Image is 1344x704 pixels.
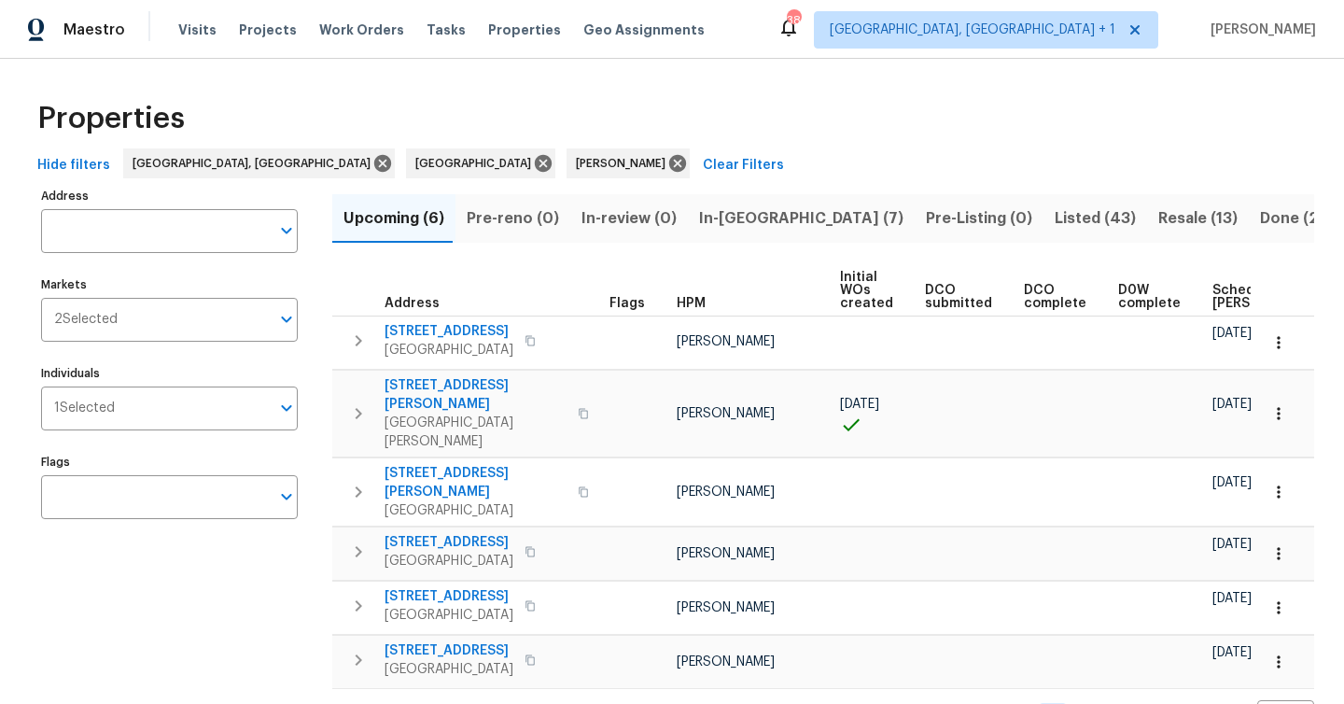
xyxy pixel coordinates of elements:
span: DCO submitted [925,284,992,310]
span: Hide filters [37,154,110,177]
span: [GEOGRAPHIC_DATA] [385,660,513,679]
span: Geo Assignments [583,21,705,39]
span: [PERSON_NAME] [677,335,775,348]
span: [DATE] [1212,327,1252,340]
label: Flags [41,457,298,468]
label: Address [41,190,298,202]
span: [STREET_ADDRESS] [385,641,513,660]
span: [PERSON_NAME] [677,486,775,499]
span: DCO complete [1024,284,1086,310]
span: Listed (43) [1055,205,1136,232]
span: In-[GEOGRAPHIC_DATA] (7) [699,205,903,232]
span: Tasks [427,23,466,36]
span: HPM [677,297,706,310]
span: Scheduled [PERSON_NAME] [1212,284,1318,310]
button: Open [273,218,300,244]
button: Clear Filters [695,148,791,183]
span: Work Orders [319,21,404,39]
span: Flags [609,297,645,310]
span: 2 Selected [54,312,118,328]
button: Hide filters [30,148,118,183]
span: Address [385,297,440,310]
span: In-review (0) [581,205,677,232]
span: [STREET_ADDRESS][PERSON_NAME] [385,376,567,414]
span: Upcoming (6) [343,205,444,232]
span: [DATE] [840,398,879,411]
span: Pre-Listing (0) [926,205,1032,232]
span: Visits [178,21,217,39]
span: 1 Selected [54,401,115,416]
span: [DATE] [1212,646,1252,659]
span: [PERSON_NAME] [677,601,775,614]
span: Clear Filters [703,154,784,177]
span: Properties [37,109,185,128]
span: [GEOGRAPHIC_DATA], [GEOGRAPHIC_DATA] + 1 [830,21,1115,39]
span: [PERSON_NAME] [677,547,775,560]
button: Open [273,306,300,332]
span: [PERSON_NAME] [576,154,673,173]
div: [GEOGRAPHIC_DATA] [406,148,555,178]
button: Open [273,395,300,421]
span: [GEOGRAPHIC_DATA][PERSON_NAME] [385,414,567,451]
div: [PERSON_NAME] [567,148,690,178]
span: Properties [488,21,561,39]
span: [PERSON_NAME] [677,407,775,420]
span: Pre-reno (0) [467,205,559,232]
span: [GEOGRAPHIC_DATA] [385,501,567,520]
span: [STREET_ADDRESS] [385,587,513,606]
span: [STREET_ADDRESS] [385,322,513,341]
span: [STREET_ADDRESS][PERSON_NAME] [385,464,567,501]
div: 38 [787,11,800,30]
span: [DATE] [1212,476,1252,489]
span: Initial WOs created [840,271,893,310]
span: [GEOGRAPHIC_DATA], [GEOGRAPHIC_DATA] [133,154,378,173]
span: [GEOGRAPHIC_DATA] [385,552,513,570]
span: Resale (13) [1158,205,1238,232]
span: [GEOGRAPHIC_DATA] [415,154,539,173]
span: [GEOGRAPHIC_DATA] [385,606,513,625]
span: [PERSON_NAME] [677,655,775,669]
label: Individuals [41,368,298,379]
button: Open [273,484,300,510]
label: Markets [41,279,298,290]
span: [DATE] [1212,398,1252,411]
span: [DATE] [1212,592,1252,605]
div: [GEOGRAPHIC_DATA], [GEOGRAPHIC_DATA] [123,148,395,178]
span: [DATE] [1212,538,1252,551]
span: [STREET_ADDRESS] [385,533,513,552]
span: [PERSON_NAME] [1203,21,1316,39]
span: Maestro [63,21,125,39]
span: Done (275) [1260,205,1342,232]
span: Projects [239,21,297,39]
span: D0W complete [1118,284,1181,310]
span: [GEOGRAPHIC_DATA] [385,341,513,359]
